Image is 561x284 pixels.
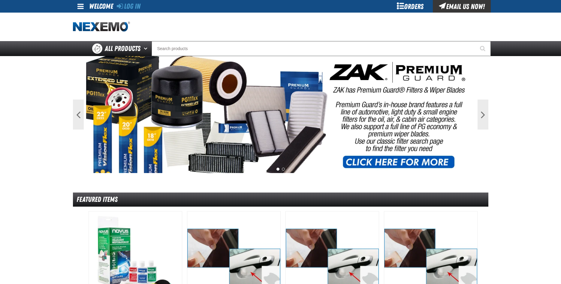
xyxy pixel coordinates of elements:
input: Search [152,41,491,56]
button: 1 of 2 [276,168,279,171]
a: Log In [117,2,140,10]
button: 2 of 2 [282,168,285,171]
img: Nexemo logo [73,22,130,32]
button: Open All Products pages [142,41,152,56]
div: Featured Items [73,193,488,207]
button: Next [478,100,488,130]
button: Previous [73,100,84,130]
img: PG Filters & Wipers [86,56,475,173]
span: All Products [105,43,140,54]
button: Start Searching [476,41,491,56]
